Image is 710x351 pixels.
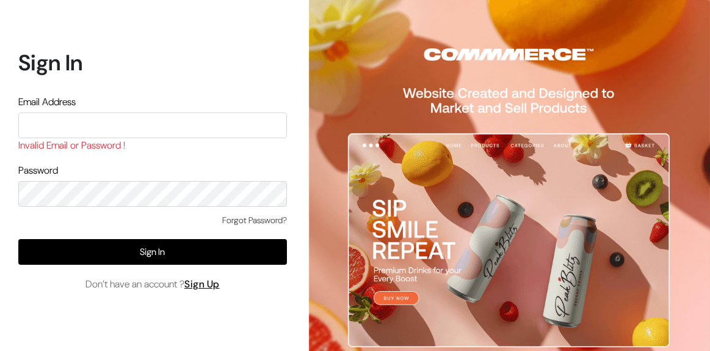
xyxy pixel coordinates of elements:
h1: Sign In [18,50,287,76]
label: Invalid Email or Password ! [18,138,125,153]
button: Sign In [18,239,287,265]
label: Password [18,163,58,178]
a: Forgot Password? [222,214,287,227]
label: Email Address [18,95,76,109]
a: Sign Up [184,278,220,290]
span: Don’t have an account ? [85,277,220,292]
